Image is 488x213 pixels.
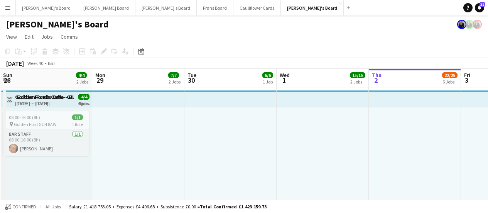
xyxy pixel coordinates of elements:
span: 3 [463,76,470,85]
button: Cauliflower Cards [233,0,281,15]
div: 1 Job [263,79,273,85]
span: Total Confirmed £1 423 159.73 [200,204,267,210]
span: 4/4 [76,72,87,78]
span: Mon [95,72,105,78]
div: 4 jobs [79,100,89,106]
span: 29 [94,76,105,85]
app-job-card: 08:00-16:00 (8h)1/1 Golden Ford GU4 8AW1 RoleBAR STAFF1/108:00-16:00 (8h)[PERSON_NAME] [3,111,89,156]
span: Fri [464,72,470,78]
div: 6 Jobs [442,79,457,85]
button: [PERSON_NAME]'s Board [281,0,344,15]
span: 08:00-16:00 (8h) [9,114,40,120]
span: View [6,33,17,40]
span: 28 [2,76,12,85]
h3: Golden Fords Cafe - GU4 8AW [17,94,74,101]
h1: [PERSON_NAME]'s Board [6,19,109,30]
div: Salary £1 418 753.05 + Expenses £4 406.68 + Subsistence £0.00 = [69,204,267,210]
button: Confirmed [4,203,37,211]
span: 15/15 [350,72,365,78]
div: 2 Jobs [169,79,181,85]
a: View [3,32,20,42]
span: 32 [480,2,485,7]
div: 2 Jobs [76,79,88,85]
app-user-avatar: Thomasina Dixon [473,20,482,29]
span: 1 [279,76,290,85]
span: Sun [3,72,12,78]
button: [PERSON_NAME] Board [77,0,135,15]
div: [DATE] → [DATE] [17,101,74,106]
a: Jobs [38,32,56,42]
button: [PERSON_NAME]'s Board [135,0,197,15]
span: Jobs [41,33,53,40]
span: Golden Ford GU4 8AW [14,121,56,127]
div: BST [48,60,56,66]
span: 30 [186,76,196,85]
button: [PERSON_NAME]'s Board [16,0,77,15]
a: Comms [57,32,81,42]
a: Edit [22,32,37,42]
div: [DATE] [6,60,24,67]
button: Frans Board [197,0,233,15]
a: 32 [475,3,484,12]
div: 2 Jobs [350,79,365,85]
span: Week 40 [25,60,45,66]
span: 6/6 [262,72,273,78]
span: 22/25 [442,72,458,78]
span: Confirmed [12,204,36,210]
span: 1/1 [72,114,83,120]
span: 7/7 [168,72,179,78]
span: Comms [61,33,78,40]
span: 4/4 [79,94,89,100]
span: 1 Role [72,121,83,127]
app-user-avatar: Thomasina Dixon [465,20,474,29]
span: Wed [280,72,290,78]
app-card-role: BAR STAFF1/108:00-16:00 (8h)[PERSON_NAME] [3,130,89,156]
app-user-avatar: Thomasina Dixon [457,20,466,29]
span: Edit [25,33,34,40]
span: Thu [372,72,382,78]
span: 2 [371,76,382,85]
span: All jobs [44,204,62,210]
span: Tue [187,72,196,78]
